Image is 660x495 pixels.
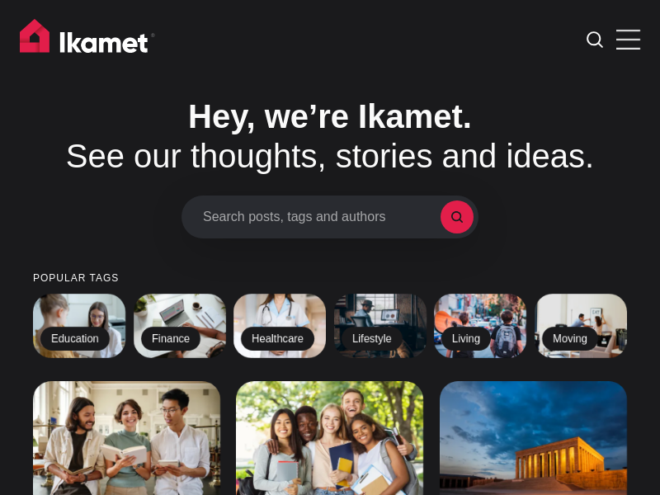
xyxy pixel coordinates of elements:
[334,294,427,358] a: Lifestyle
[40,327,110,351] h2: Education
[434,294,526,358] a: Living
[203,209,441,224] span: Search posts, tags and authors
[20,19,155,60] img: Ikamet home
[188,98,472,134] span: Hey, we’re Ikamet.
[542,327,598,351] h2: Moving
[33,294,125,358] a: Education
[33,273,627,284] small: Popular tags
[134,294,226,358] a: Finance
[233,294,326,358] a: Healthcare
[535,294,627,358] a: Moving
[241,327,314,351] h2: Healthcare
[342,327,403,351] h2: Lifestyle
[441,327,491,351] h2: Living
[141,327,200,351] h2: Finance
[33,97,627,176] h1: See our thoughts, stories and ideas.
